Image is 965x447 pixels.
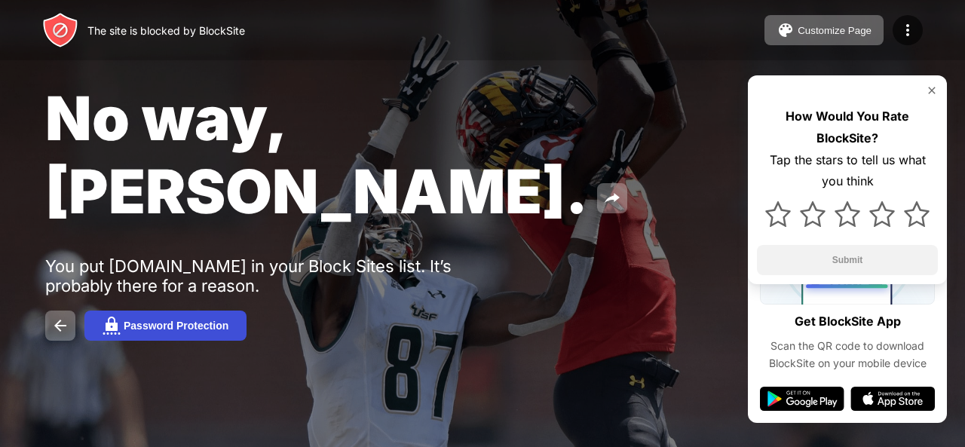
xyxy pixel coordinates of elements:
[87,24,245,37] div: The site is blocked by BlockSite
[42,12,78,48] img: header-logo.svg
[926,84,938,96] img: rate-us-close.svg
[798,25,872,36] div: Customize Page
[51,317,69,335] img: back.svg
[757,149,938,193] div: Tap the stars to tell us what you think
[757,106,938,149] div: How Would You Rate BlockSite?
[835,201,860,227] img: star.svg
[103,317,121,335] img: password.svg
[899,21,917,39] img: menu-icon.svg
[800,201,826,227] img: star.svg
[45,81,588,228] span: No way, [PERSON_NAME].
[869,201,895,227] img: star.svg
[904,201,930,227] img: star.svg
[764,15,884,45] button: Customize Page
[765,201,791,227] img: star.svg
[124,320,228,332] div: Password Protection
[603,189,621,207] img: share.svg
[777,21,795,39] img: pallet.svg
[84,311,247,341] button: Password Protection
[757,245,938,275] button: Submit
[45,256,511,295] div: You put [DOMAIN_NAME] in your Block Sites list. It’s probably there for a reason.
